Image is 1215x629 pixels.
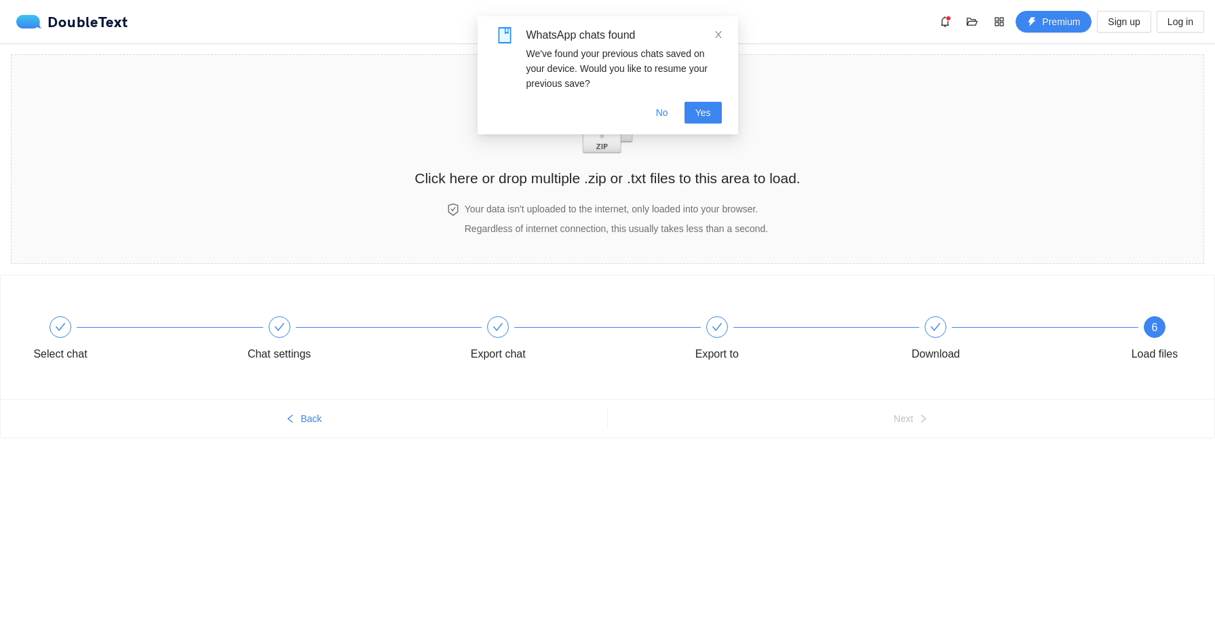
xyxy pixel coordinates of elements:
[465,202,768,216] h4: Your data isn't uploaded to the internet, only loaded into your browser.
[21,316,240,365] div: Select chat
[493,322,503,332] span: check
[301,411,322,426] span: Back
[934,11,956,33] button: bell
[684,102,722,123] button: Yes
[459,316,678,365] div: Export chat
[286,414,295,425] span: left
[16,15,47,28] img: logo
[248,343,311,365] div: Chat settings
[16,15,128,28] a: logoDoubleText
[1097,11,1151,33] button: Sign up
[1168,14,1193,29] span: Log in
[1132,343,1178,365] div: Load files
[930,322,941,332] span: check
[33,343,87,365] div: Select chat
[465,223,768,234] span: Regardless of internet connection, this usually takes less than a second.
[240,316,459,365] div: Chat settings
[1115,316,1194,365] div: 6Load files
[714,30,723,39] span: close
[1152,322,1158,333] span: 6
[1157,11,1204,33] button: Log in
[55,322,66,332] span: check
[1,408,607,430] button: leftBack
[526,46,722,91] div: We've found your previous chats saved on your device. Would you like to resume your previous save?
[988,11,1010,33] button: appstore
[447,204,459,216] span: safety-certificate
[912,343,960,365] div: Download
[471,343,526,365] div: Export chat
[526,27,722,43] div: WhatsApp chats found
[656,105,668,120] span: No
[414,167,800,189] h2: Click here or drop multiple .zip or .txt files to this area to load.
[935,16,955,27] span: bell
[497,27,513,43] span: book
[678,316,897,365] div: Export to
[1027,17,1037,28] span: thunderbolt
[1042,14,1080,29] span: Premium
[16,15,128,28] div: DoubleText
[962,16,982,27] span: folder-open
[645,102,679,123] button: No
[989,16,1009,27] span: appstore
[1108,14,1140,29] span: Sign up
[712,322,722,332] span: check
[896,316,1115,365] div: Download
[274,322,285,332] span: check
[1016,11,1092,33] button: thunderboltPremium
[695,343,739,365] div: Export to
[608,408,1215,430] button: Nextright
[695,105,711,120] span: Yes
[961,11,983,33] button: folder-open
